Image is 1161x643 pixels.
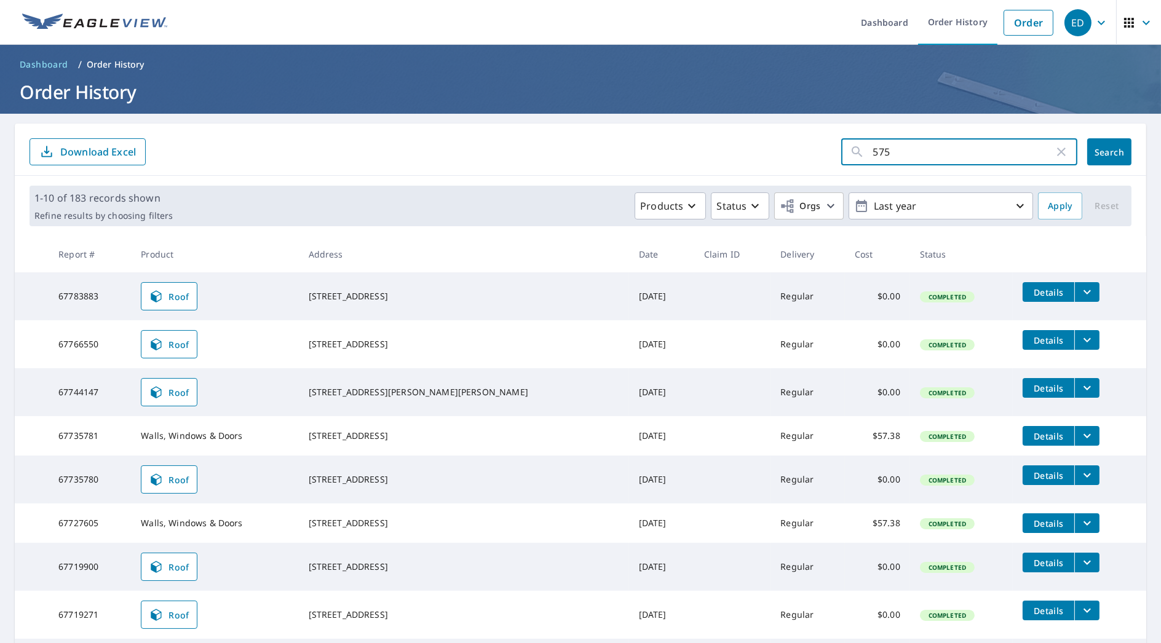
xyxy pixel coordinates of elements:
[629,416,694,456] td: [DATE]
[629,456,694,503] td: [DATE]
[921,389,973,397] span: Completed
[141,330,197,358] a: Roof
[309,609,619,621] div: [STREET_ADDRESS]
[131,236,298,272] th: Product
[921,432,973,441] span: Completed
[1064,9,1092,36] div: ED
[845,320,910,368] td: $0.00
[87,58,145,71] p: Order History
[1074,330,1100,350] button: filesDropdownBtn-67766550
[15,79,1146,105] h1: Order History
[30,138,146,165] button: Download Excel
[15,55,1146,74] nav: breadcrumb
[1074,601,1100,620] button: filesDropdownBtn-67719271
[771,591,844,639] td: Regular
[78,57,82,72] li: /
[771,503,844,543] td: Regular
[309,386,619,398] div: [STREET_ADDRESS][PERSON_NAME][PERSON_NAME]
[149,385,189,400] span: Roof
[1023,378,1074,398] button: detailsBtn-67744147
[309,473,619,486] div: [STREET_ADDRESS]
[1004,10,1053,36] a: Order
[910,236,1013,272] th: Status
[131,503,298,543] td: Walls, Windows & Doors
[149,559,189,574] span: Roof
[629,272,694,320] td: [DATE]
[780,199,821,214] span: Orgs
[149,337,189,352] span: Roof
[1030,382,1067,394] span: Details
[309,561,619,573] div: [STREET_ADDRESS]
[1030,430,1067,442] span: Details
[49,272,131,320] td: 67783883
[1030,334,1067,346] span: Details
[1023,330,1074,350] button: detailsBtn-67766550
[22,14,167,32] img: EV Logo
[1023,601,1074,620] button: detailsBtn-67719271
[921,293,973,301] span: Completed
[49,543,131,591] td: 67719900
[149,472,189,487] span: Roof
[1023,282,1074,302] button: detailsBtn-67783883
[141,282,197,310] a: Roof
[1048,199,1072,214] span: Apply
[1023,465,1074,485] button: detailsBtn-67735780
[299,236,629,272] th: Address
[1074,282,1100,302] button: filesDropdownBtn-67783883
[49,503,131,543] td: 67727605
[629,543,694,591] td: [DATE]
[629,591,694,639] td: [DATE]
[1087,138,1131,165] button: Search
[1023,553,1074,572] button: detailsBtn-67719900
[309,430,619,442] div: [STREET_ADDRESS]
[771,368,844,416] td: Regular
[849,192,1033,219] button: Last year
[1030,470,1067,481] span: Details
[771,543,844,591] td: Regular
[141,601,197,629] a: Roof
[1074,513,1100,533] button: filesDropdownBtn-67727605
[845,416,910,456] td: $57.38
[141,378,197,406] a: Roof
[921,476,973,484] span: Completed
[149,289,189,304] span: Roof
[771,320,844,368] td: Regular
[1030,518,1067,529] span: Details
[845,236,910,272] th: Cost
[1074,378,1100,398] button: filesDropdownBtn-67744147
[771,416,844,456] td: Regular
[716,199,747,213] p: Status
[845,456,910,503] td: $0.00
[1074,465,1100,485] button: filesDropdownBtn-67735780
[49,368,131,416] td: 67744147
[34,210,173,221] p: Refine results by choosing filters
[771,456,844,503] td: Regular
[20,58,68,71] span: Dashboard
[49,591,131,639] td: 67719271
[309,290,619,302] div: [STREET_ADDRESS]
[15,55,73,74] a: Dashboard
[629,503,694,543] td: [DATE]
[141,465,197,494] a: Roof
[49,236,131,272] th: Report #
[309,338,619,350] div: [STREET_ADDRESS]
[309,517,619,529] div: [STREET_ADDRESS]
[845,591,910,639] td: $0.00
[1097,146,1122,158] span: Search
[131,416,298,456] td: Walls, Windows & Doors
[640,199,683,213] p: Products
[921,563,973,572] span: Completed
[635,192,706,219] button: Products
[921,611,973,620] span: Completed
[845,543,910,591] td: $0.00
[873,135,1054,169] input: Address, Report #, Claim ID, etc.
[1030,557,1067,569] span: Details
[629,236,694,272] th: Date
[694,236,771,272] th: Claim ID
[141,553,197,581] a: Roof
[34,191,173,205] p: 1-10 of 183 records shown
[711,192,769,219] button: Status
[1074,553,1100,572] button: filesDropdownBtn-67719900
[774,192,844,219] button: Orgs
[629,368,694,416] td: [DATE]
